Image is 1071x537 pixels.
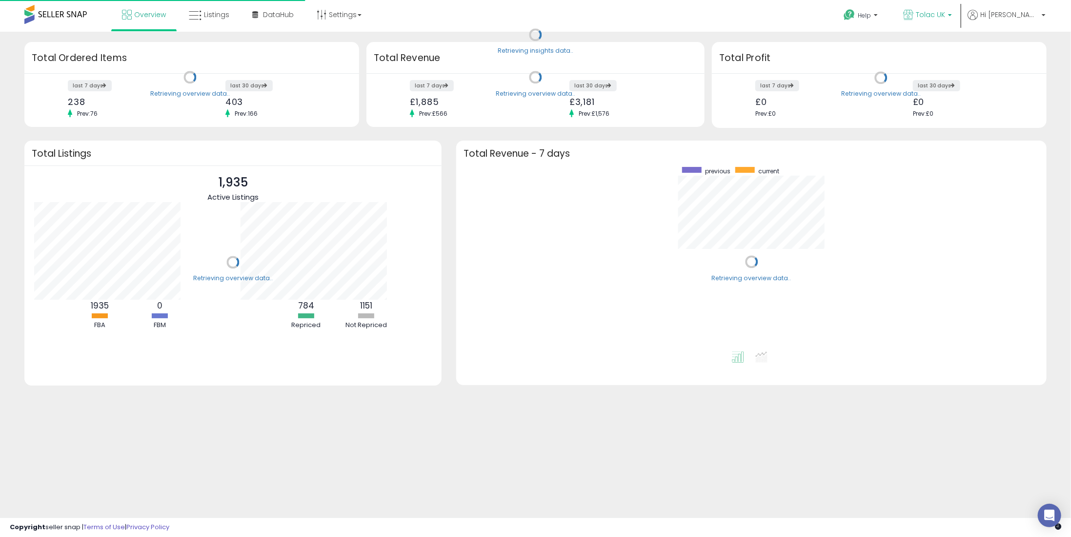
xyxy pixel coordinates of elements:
div: Open Intercom Messenger [1038,504,1061,527]
span: Overview [134,10,166,20]
span: Tolac UK [916,10,945,20]
div: Retrieving overview data.. [841,90,921,99]
div: Retrieving overview data.. [150,89,230,98]
div: Retrieving overview data.. [712,274,791,283]
span: Listings [204,10,229,20]
i: Get Help [843,9,855,21]
a: Help [836,1,888,32]
span: Help [858,11,871,20]
div: Retrieving overview data.. [193,274,273,283]
div: Retrieving overview data.. [496,89,575,98]
a: Hi [PERSON_NAME] [968,10,1046,32]
span: DataHub [263,10,294,20]
span: Hi [PERSON_NAME] [980,10,1039,20]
